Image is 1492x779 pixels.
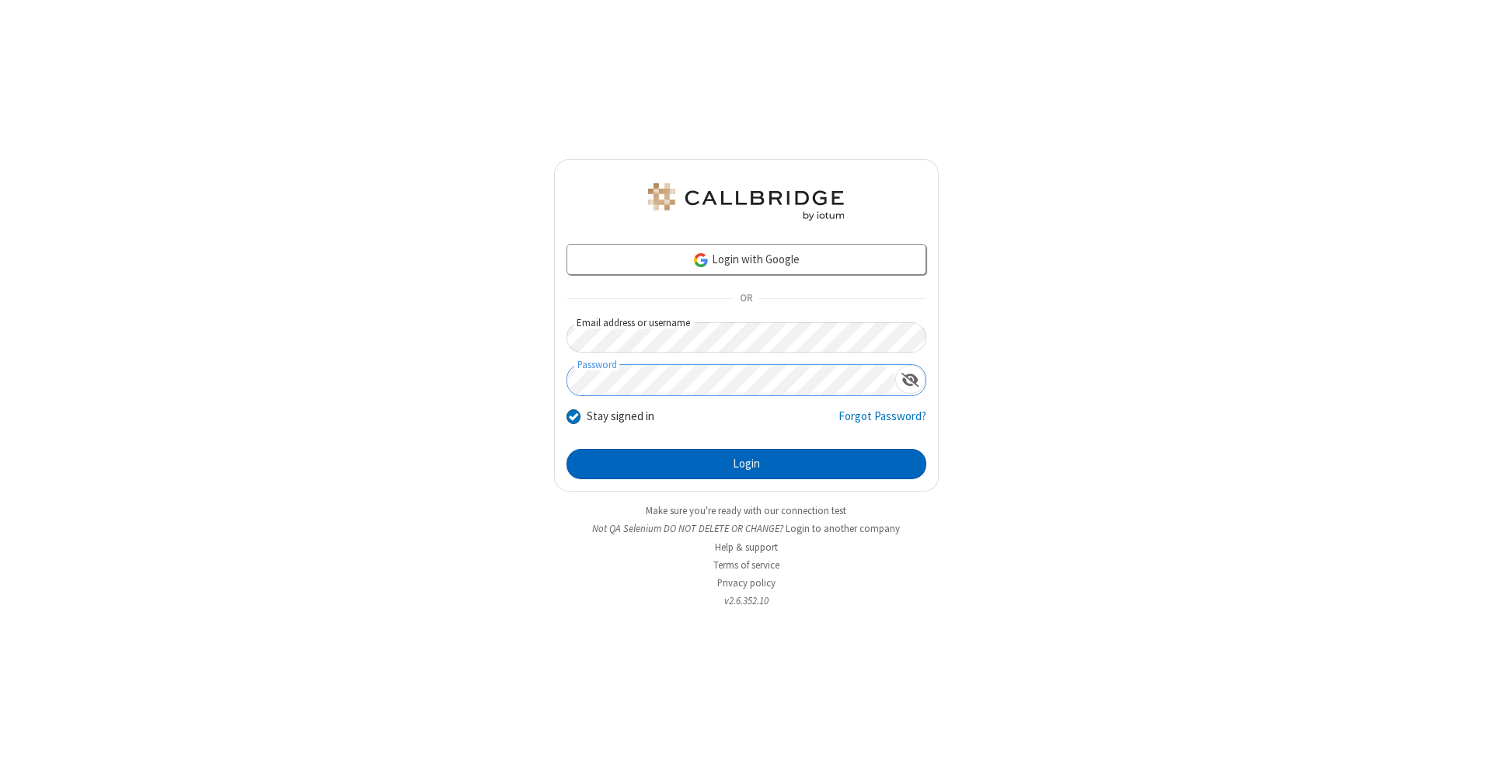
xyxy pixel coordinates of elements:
[566,449,926,480] button: Login
[786,521,900,536] button: Login to another company
[646,504,846,517] a: Make sure you're ready with our connection test
[566,244,926,275] a: Login with Google
[645,183,847,221] img: QA Selenium DO NOT DELETE OR CHANGE
[587,408,654,426] label: Stay signed in
[895,365,926,394] div: Show password
[1453,739,1480,768] iframe: Chat
[838,408,926,437] a: Forgot Password?
[734,288,758,310] span: OR
[713,558,779,572] a: Terms of service
[715,541,778,554] a: Help & support
[692,252,709,269] img: google-icon.png
[717,576,776,589] a: Privacy policy
[554,593,939,608] li: v2.6.352.10
[554,521,939,536] li: Not QA Selenium DO NOT DELETE OR CHANGE?
[567,365,895,395] input: Password
[566,322,926,353] input: Email address or username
